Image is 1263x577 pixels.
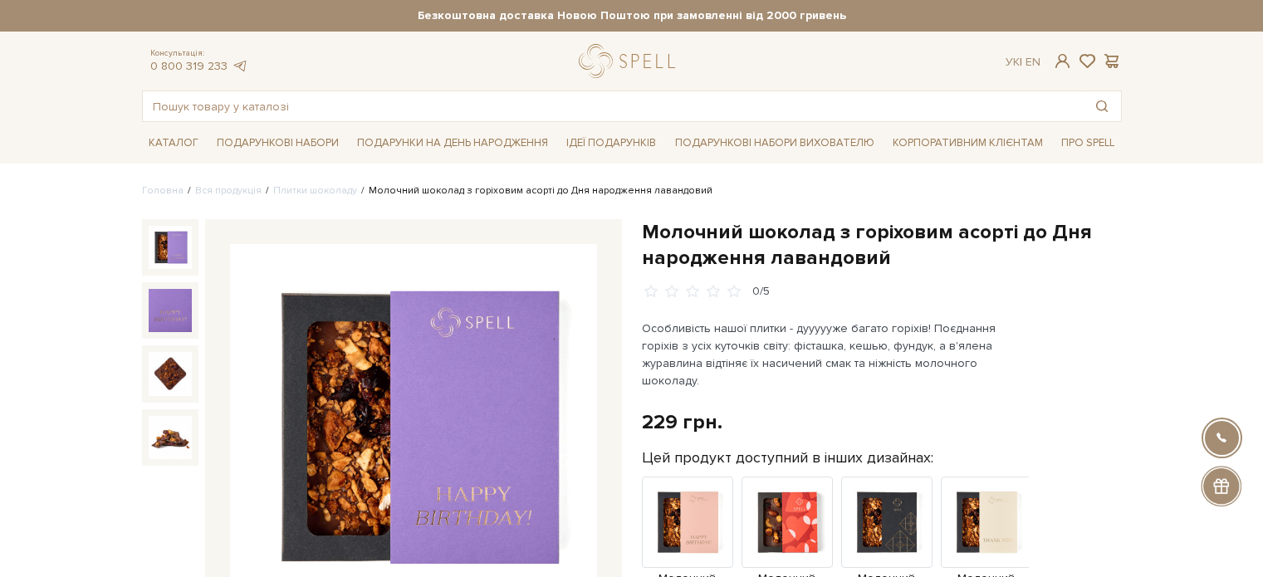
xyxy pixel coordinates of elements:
[142,184,184,197] a: Головна
[642,219,1122,271] h1: Молочний шоколад з горіховим асорті до Дня народження лавандовий
[195,184,262,197] a: Вся продукція
[273,184,357,197] a: Плитки шоколаду
[142,8,1122,23] strong: Безкоштовна доставка Новою Поштою при замовленні від 2000 гривень
[560,130,663,156] a: Ідеї подарунків
[941,477,1032,568] img: Продукт
[642,409,722,435] div: 229 грн.
[149,226,192,269] img: Молочний шоколад з горіховим асорті до Дня народження лавандовий
[642,477,733,568] img: Продукт
[350,130,555,156] a: Подарунки на День народження
[232,59,248,73] a: telegram
[579,44,683,78] a: logo
[210,130,345,156] a: Подарункові набори
[149,352,192,395] img: Молочний шоколад з горіховим асорті до Дня народження лавандовий
[357,183,712,198] li: Молочний шоколад з горіховим асорті до Дня народження лавандовий
[150,59,228,73] a: 0 800 319 233
[149,289,192,332] img: Молочний шоколад з горіховим асорті до Дня народження лавандовий
[1006,55,1040,70] div: Ук
[143,91,1083,121] input: Пошук товару у каталозі
[142,130,205,156] a: Каталог
[742,477,833,568] img: Продукт
[752,284,770,300] div: 0/5
[150,48,248,59] span: Консультація:
[642,448,933,467] label: Цей продукт доступний в інших дизайнах:
[1026,55,1040,69] a: En
[149,416,192,459] img: Молочний шоколад з горіховим асорті до Дня народження лавандовий
[668,129,881,157] a: Подарункові набори вихователю
[1055,130,1121,156] a: Про Spell
[1020,55,1022,69] span: |
[886,129,1050,157] a: Корпоративним клієнтам
[841,477,933,568] img: Продукт
[642,320,1031,389] p: Особливість нашої плитки - дуууууже багато горіхів! Поєднання горіхів з усіх куточків світу: фіст...
[1083,91,1121,121] button: Пошук товару у каталозі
